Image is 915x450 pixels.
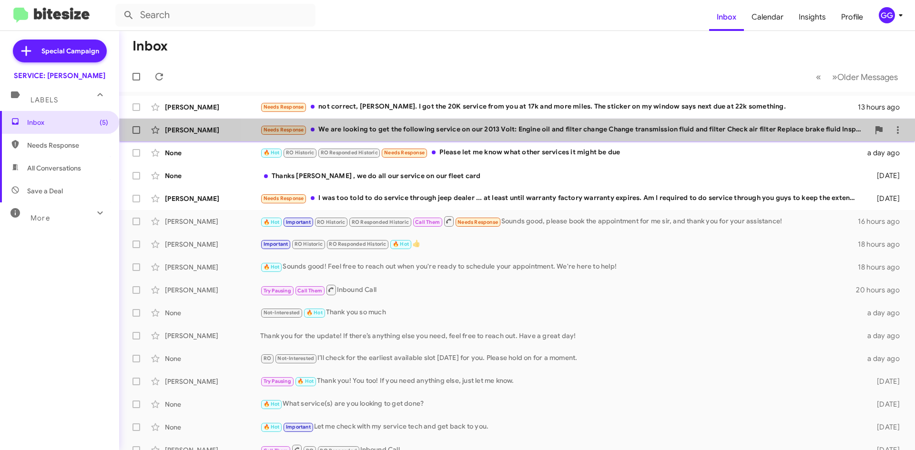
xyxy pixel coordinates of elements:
span: 🔥 Hot [264,219,280,225]
span: 🔥 Hot [297,378,314,384]
span: (5) [100,118,108,127]
span: « [816,71,821,83]
div: None [165,422,260,432]
div: a day ago [862,148,907,158]
div: We are looking to get the following service on our 2013 Volt: Engine oil and filter change Change... [260,124,869,135]
div: 13 hours ago [858,102,907,112]
div: None [165,308,260,318]
span: Special Campaign [41,46,99,56]
span: RO Responded Historic [352,219,409,225]
div: Thanks [PERSON_NAME] , we do all our service on our fleet card [260,171,862,180]
a: Profile [834,3,871,31]
span: RO Historic [295,241,323,247]
div: Sounds good! Feel free to reach out when you're ready to schedule your appointment. We're here to... [260,261,858,272]
div: 18 hours ago [858,262,907,272]
div: Inbound Call [260,284,856,296]
div: a day ago [862,331,907,340]
span: 🔥 Hot [306,310,323,316]
a: Calendar [744,3,791,31]
span: 🔥 Hot [264,264,280,270]
span: Older Messages [837,72,898,82]
div: [PERSON_NAME] [165,240,260,249]
button: Previous [810,67,827,87]
div: Please let me know what other services it might be due [260,147,862,158]
div: GG [879,7,895,23]
span: Important [264,241,288,247]
span: Inbox [27,118,108,127]
span: RO Responded Historic [321,150,378,156]
div: None [165,148,260,158]
div: not correct, [PERSON_NAME]. I got the 20K service from you at 17k and more miles. The sticker on ... [260,101,858,112]
div: What service(s) are you looking to get done? [260,399,862,410]
span: Labels [30,96,58,104]
span: Not-Interested [264,310,300,316]
span: All Conversations [27,163,81,173]
span: Needs Response [27,140,108,150]
div: [PERSON_NAME] [165,331,260,340]
div: 18 hours ago [858,240,907,249]
div: a day ago [862,308,907,318]
div: [PERSON_NAME] [165,194,260,203]
div: [DATE] [862,171,907,180]
span: 🔥 Hot [264,424,280,430]
span: RO Responded Historic [329,241,386,247]
div: [PERSON_NAME] [165,285,260,295]
nav: Page navigation example [811,67,904,87]
span: Try Pausing [264,288,291,294]
span: Needs Response [457,219,498,225]
div: Thank you! You too! If you need anything else, just let me know. [260,376,862,387]
div: None [165,171,260,180]
div: [DATE] [862,400,907,409]
span: Try Pausing [264,378,291,384]
span: Needs Response [264,104,304,110]
div: [PERSON_NAME] [165,217,260,226]
span: More [30,214,50,222]
div: [PERSON_NAME] [165,125,260,135]
span: Needs Response [264,127,304,133]
div: None [165,354,260,363]
span: Save a Deal [27,186,63,196]
span: 🔥 Hot [264,401,280,407]
span: RO Historic [286,150,314,156]
span: » [832,71,837,83]
span: 🔥 Hot [264,150,280,156]
a: Inbox [709,3,744,31]
div: Thank you for the update! If there’s anything else you need, feel free to reach out. Have a great... [260,331,862,340]
span: RO [264,355,271,361]
div: None [165,400,260,409]
span: RO Historic [317,219,345,225]
span: Needs Response [264,195,304,201]
span: Needs Response [384,150,425,156]
div: 👍 [260,239,858,250]
div: [PERSON_NAME] [165,377,260,386]
span: 🔥 Hot [393,241,409,247]
span: Not-Interested [277,355,314,361]
a: Special Campaign [13,40,107,62]
div: 20 hours ago [856,285,907,295]
span: Call Them [297,288,322,294]
div: [PERSON_NAME] [165,102,260,112]
a: Insights [791,3,834,31]
div: [PERSON_NAME] [165,262,260,272]
h1: Inbox [132,39,168,54]
div: a day ago [862,354,907,363]
div: [DATE] [862,377,907,386]
input: Search [115,4,315,27]
div: I’ll check for the earliest available slot [DATE] for you. Please hold on for a moment. [260,353,862,364]
div: Let me check with my service tech and get back to you. [260,421,862,432]
span: Important [286,424,311,430]
div: 16 hours ago [858,217,907,226]
div: Thank you so much [260,307,862,318]
div: [DATE] [862,194,907,203]
div: [DATE] [862,422,907,432]
span: Important [286,219,311,225]
button: Next [826,67,904,87]
div: I was too told to do service through jeep dealer ... at least until warranty factory warranty exp... [260,193,862,204]
span: Call Them [415,219,440,225]
button: GG [871,7,905,23]
div: SERVICE: [PERSON_NAME] [14,71,105,80]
